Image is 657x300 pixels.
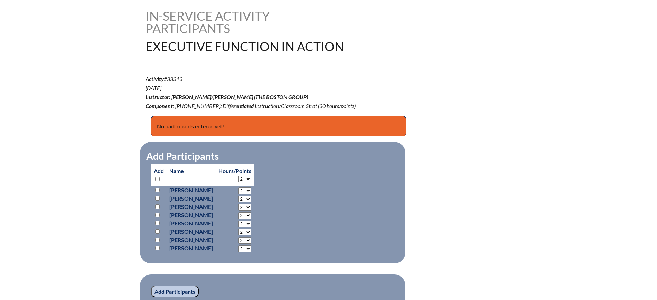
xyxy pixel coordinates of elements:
p: Name [169,167,213,175]
b: Instructor: [146,94,170,100]
span: (30 hours/points) [318,103,356,109]
b: Activity [146,76,164,82]
b: Component: [146,103,174,109]
h1: Executive Function in Action [146,40,373,52]
p: [PERSON_NAME] [169,219,213,228]
p: #33313 [146,75,389,110]
p: Hours/Points [218,167,251,175]
h1: In-service Activity Participants [146,10,285,35]
span: [DATE] [146,85,161,91]
span: [PERSON_NAME]/[PERSON_NAME] (The Boston Group) [171,94,308,100]
p: [PERSON_NAME] [169,186,213,194]
legend: Add Participants [146,150,219,162]
span: [PHONE_NUMBER]: Differentiated Instruction/Classroom Strat [175,103,317,109]
p: [PERSON_NAME] [169,211,213,219]
p: No participants entered yet! [151,116,406,137]
p: [PERSON_NAME] [169,203,213,211]
p: [PERSON_NAME] [169,228,213,236]
p: Add [154,167,164,183]
p: [PERSON_NAME] [169,194,213,203]
p: [PERSON_NAME] [169,236,213,244]
input: Add Participants [151,286,199,297]
p: [PERSON_NAME] [169,244,213,252]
